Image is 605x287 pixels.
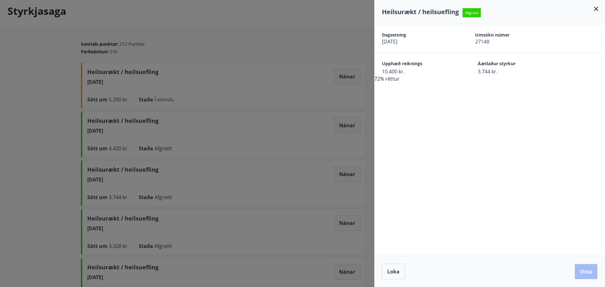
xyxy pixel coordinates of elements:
[382,32,453,38] span: Dagsetning
[374,24,605,83] div: 72% réttur
[475,32,546,38] span: Umsókn númer
[382,38,453,45] span: [DATE]
[382,60,456,68] span: Upphæð reiknings
[382,68,456,75] span: 10.400 kr.
[463,8,481,17] span: Afgreitt
[478,68,551,75] span: 3.744 kr.
[387,268,400,275] span: Loka
[475,38,546,45] span: 27148
[478,60,551,68] span: Áætlaður styrkur
[382,8,459,16] span: Heilsurækt / heilsuefling
[382,264,405,279] button: Loka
